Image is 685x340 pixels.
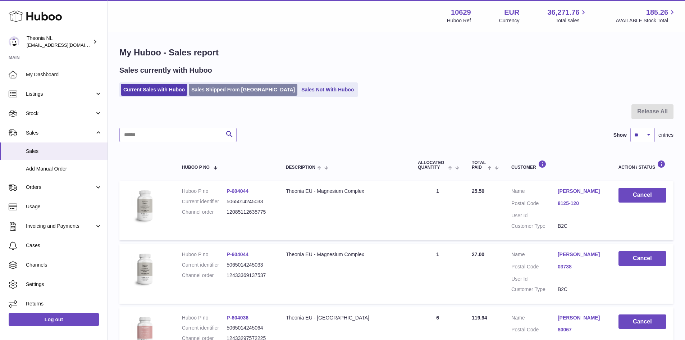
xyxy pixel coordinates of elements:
[286,314,403,321] div: Theonia EU - [GEOGRAPHIC_DATA]
[9,36,19,47] img: info@wholesomegoods.eu
[26,281,102,288] span: Settings
[227,209,271,216] dd: 12085112635775
[27,42,106,48] span: [EMAIL_ADDRESS][DOMAIN_NAME]
[182,165,210,170] span: Huboo P no
[26,242,102,249] span: Cases
[547,8,588,24] a: 36,271.76 Total sales
[472,315,487,321] span: 119.94
[618,251,666,266] button: Cancel
[511,223,558,230] dt: Customer Type
[447,17,471,24] div: Huboo Ref
[511,188,558,196] dt: Name
[182,209,227,216] dt: Channel order
[26,223,95,230] span: Invoicing and Payments
[558,223,604,230] dd: B2C
[558,188,604,195] a: [PERSON_NAME]
[558,314,604,321] a: [PERSON_NAME]
[26,184,95,191] span: Orders
[451,8,471,17] strong: 10629
[182,188,227,195] dt: Huboo P no
[511,276,558,282] dt: User Id
[182,314,227,321] dt: Huboo P no
[547,8,579,17] span: 36,271.76
[511,251,558,260] dt: Name
[511,212,558,219] dt: User Id
[26,148,102,155] span: Sales
[618,160,666,170] div: Action / Status
[504,8,519,17] strong: EUR
[558,326,604,333] a: 80067
[616,17,676,24] span: AVAILABLE Stock Total
[511,200,558,209] dt: Postal Code
[182,251,227,258] dt: Huboo P no
[618,314,666,329] button: Cancel
[558,263,604,270] a: 03738
[189,84,297,96] a: Sales Shipped From [GEOGRAPHIC_DATA]
[119,47,673,58] h1: My Huboo - Sales report
[646,8,668,17] span: 185.26
[227,188,248,194] a: P-604044
[511,263,558,272] dt: Postal Code
[182,198,227,205] dt: Current identifier
[472,188,484,194] span: 25.50
[411,181,465,240] td: 1
[499,17,520,24] div: Currency
[127,251,163,287] img: 106291725893142.jpg
[127,188,163,224] img: 106291725893142.jpg
[472,160,486,170] span: Total paid
[182,262,227,268] dt: Current identifier
[558,251,604,258] a: [PERSON_NAME]
[227,262,271,268] dd: 5065014245033
[26,203,102,210] span: Usage
[511,160,604,170] div: Customer
[227,325,271,331] dd: 5065014245064
[227,272,271,279] dd: 12433369137537
[618,188,666,203] button: Cancel
[227,315,248,321] a: P-604036
[119,65,212,75] h2: Sales currently with Huboo
[511,326,558,335] dt: Postal Code
[286,165,315,170] span: Description
[558,200,604,207] a: 8125-120
[299,84,356,96] a: Sales Not With Huboo
[26,166,102,172] span: Add Manual Order
[418,160,446,170] span: ALLOCATED Quantity
[558,286,604,293] dd: B2C
[26,110,95,117] span: Stock
[182,325,227,331] dt: Current identifier
[26,262,102,268] span: Channels
[26,300,102,307] span: Returns
[556,17,588,24] span: Total sales
[26,71,102,78] span: My Dashboard
[286,251,403,258] div: Theonia EU - Magnesium Complex
[411,244,465,304] td: 1
[658,132,673,139] span: entries
[511,314,558,323] dt: Name
[227,198,271,205] dd: 5065014245033
[616,8,676,24] a: 185.26 AVAILABLE Stock Total
[472,251,484,257] span: 27.00
[613,132,627,139] label: Show
[227,251,248,257] a: P-604044
[182,272,227,279] dt: Channel order
[9,313,99,326] a: Log out
[511,286,558,293] dt: Customer Type
[121,84,187,96] a: Current Sales with Huboo
[26,91,95,98] span: Listings
[26,130,95,136] span: Sales
[286,188,403,195] div: Theonia EU - Magnesium Complex
[27,35,91,49] div: Theonia NL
